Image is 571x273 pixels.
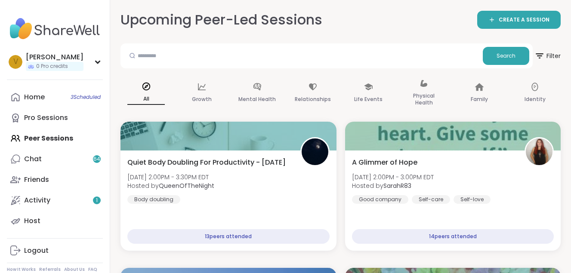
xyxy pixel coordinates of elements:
[454,195,491,204] div: Self-love
[477,11,561,29] a: CREATE A SESSION
[471,94,488,104] p: Family
[64,267,85,273] a: About Us
[159,181,214,190] b: QueenOfTheNight
[36,63,68,70] span: 0 Pro credits
[238,94,276,104] p: Mental Health
[7,14,103,44] img: ShareWell Nav Logo
[352,229,554,244] div: 14 peers attended
[24,113,68,123] div: Pro Sessions
[7,267,36,273] a: How It Works
[499,16,549,24] span: CREATE A SESSION
[88,267,97,273] a: FAQ
[192,94,212,104] p: Growth
[352,173,434,181] span: [DATE] 2:00PM - 3:00PM EDT
[7,240,103,261] a: Logout
[127,173,214,181] span: [DATE] 2:00PM - 3:30PM EDT
[352,181,434,190] span: Hosted by
[7,87,103,107] a: Home3Scheduled
[295,94,331,104] p: Relationships
[7,169,103,190] a: Friends
[7,149,103,169] a: Chat64
[383,181,411,190] b: SarahR83
[39,267,61,273] a: Referrals
[127,229,330,244] div: 13 peers attended
[534,46,561,66] span: Filter
[352,195,408,204] div: Good company
[483,47,529,65] button: Search
[24,196,50,205] div: Activity
[127,94,165,105] p: All
[26,52,83,62] div: [PERSON_NAME]
[93,156,100,163] span: 64
[24,216,40,226] div: Host
[13,56,18,67] span: V
[24,175,49,184] div: Friends
[71,94,101,101] span: 3 Scheduled
[120,10,322,30] h2: Upcoming Peer-Led Sessions
[354,94,383,104] p: Life Events
[7,211,103,231] a: Host
[526,138,552,165] img: SarahR83
[352,157,417,168] span: A Glimmer of Hope
[127,195,180,204] div: Body doubling
[405,91,443,108] p: Physical Health
[525,94,546,104] p: Identity
[302,138,328,165] img: QueenOfTheNight
[24,92,45,102] div: Home
[7,107,103,128] a: Pro Sessions
[24,154,42,164] div: Chat
[412,195,450,204] div: Self-care
[497,52,515,60] span: Search
[96,197,98,204] span: 1
[534,43,561,68] button: Filter
[127,157,286,168] span: Quiet Body Doubling For Productivity - [DATE]
[24,246,49,255] div: Logout
[7,190,103,211] a: Activity1
[127,181,214,190] span: Hosted by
